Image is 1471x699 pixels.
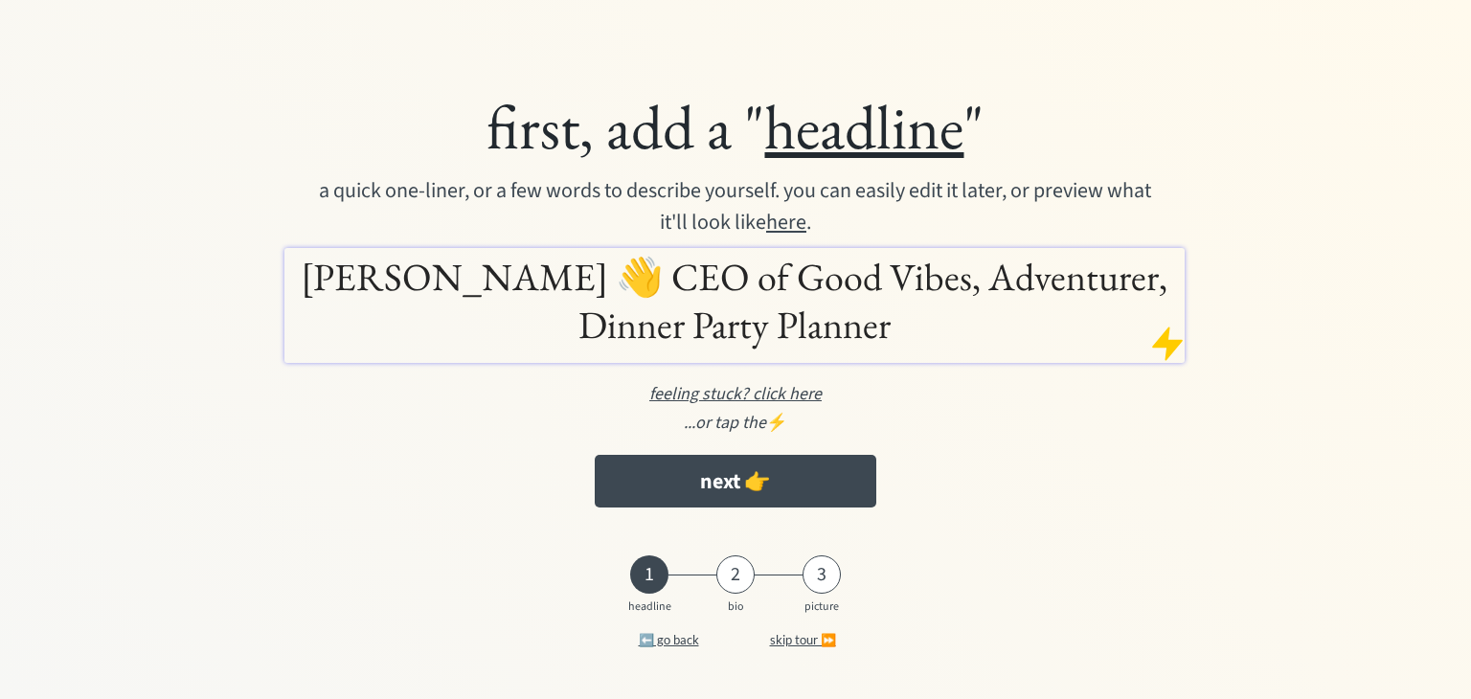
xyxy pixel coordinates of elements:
div: a quick one-liner, or a few words to describe yourself. you can easily edit it later, or preview ... [313,175,1159,238]
div: 2 [716,563,755,586]
div: first, add a " " [182,88,1290,166]
button: next 👉 [595,455,876,507]
u: feeling stuck? click here [649,382,822,406]
button: skip tour ⏩ [740,620,865,659]
u: here [766,207,806,237]
em: ...or tap the [684,411,766,435]
div: headline [625,600,673,614]
button: ⬅️ go back [606,620,731,659]
div: picture [798,600,846,614]
div: ⚡️ [182,410,1290,436]
div: 3 [803,563,841,586]
div: 1 [630,563,668,586]
div: bio [712,600,759,614]
h1: [PERSON_NAME] 👋 CEO of Good Vibes, Adventurer, Dinner Party Planner [289,253,1179,349]
u: headline [764,86,963,167]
